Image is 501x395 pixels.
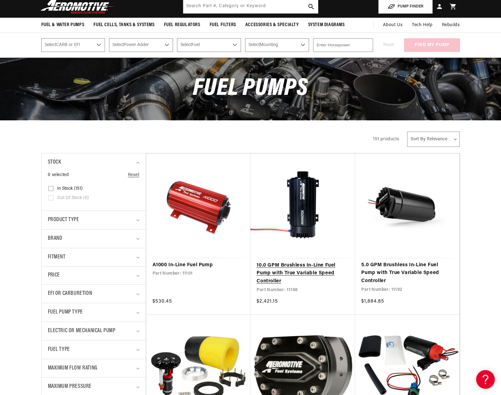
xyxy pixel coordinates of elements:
[89,18,159,32] summary: Fuel Cells, Tanks & Systems
[41,38,105,52] select: CARB or EFI
[159,18,205,32] summary: Fuel Regulators
[48,216,79,225] span: Product type
[245,38,309,52] select: Mounting
[48,303,139,322] summary: Fuel Pump Type (0 selected)
[48,267,139,284] summary: Price
[48,308,83,317] span: Fuel Pump Type
[48,382,92,391] span: Maximum Pressure
[373,137,399,142] span: 151 products
[48,253,66,262] span: Fitment
[48,158,61,167] span: Stock
[48,341,139,359] summary: Fuel Type (0 selected)
[48,359,139,378] summary: Maximum Flow Rating (0 selected)
[109,38,173,52] select: Power Adder
[48,211,139,229] summary: Product type (0 selected)
[442,22,460,29] span: Rebuilds
[48,230,139,248] summary: Brand (0 selected)
[308,22,345,28] span: System Diagrams
[257,262,349,286] a: 10.0 GPM Brushless In-Line Fuel Pump with True Variable Speed Controller
[153,261,244,269] a: A1000 In-Line Fuel Pump
[437,18,465,33] summary: Rebuilds
[48,289,92,298] span: EFI or Carburetion
[383,23,403,27] span: About Us
[303,18,349,32] summary: System Diagrams
[245,22,299,28] span: Accessories & Specialty
[361,261,453,285] a: 5.0 GPM Brushless In-Line Fuel Pump with True Variable Speed Controller
[48,234,62,243] span: Brand
[128,172,139,179] a: Reset
[57,186,83,192] span: In stock (151)
[412,22,432,29] span: Tech Help
[48,345,70,354] span: Fuel Type
[177,38,241,52] select: Fuel
[313,38,373,52] input: Enter Horsepower
[378,18,407,33] a: About Us
[164,22,200,28] span: Fuel Regulators
[48,364,98,373] span: Maximum Flow Rating
[48,248,139,267] summary: Fitment (0 selected)
[93,22,154,28] span: Fuel Cells, Tanks & Systems
[41,22,84,28] span: Fuel & Water Pumps
[48,322,139,340] summary: Electric or Mechanical Pump (0 selected)
[48,285,139,303] summary: EFI or Carburetion (0 selected)
[57,195,89,201] span: Out of stock (0)
[210,22,236,28] span: Fuel Filters
[205,18,241,32] summary: Fuel Filters
[48,172,69,179] span: 0 selected
[48,153,139,172] summary: Stock (0 selected)
[193,77,308,101] span: Fuel Pumps
[241,18,303,32] summary: Accessories & Specialty
[48,271,60,280] span: Price
[37,18,89,32] summary: Fuel & Water Pumps
[48,327,116,336] span: Electric or Mechanical Pump
[407,18,437,33] summary: Tech Help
